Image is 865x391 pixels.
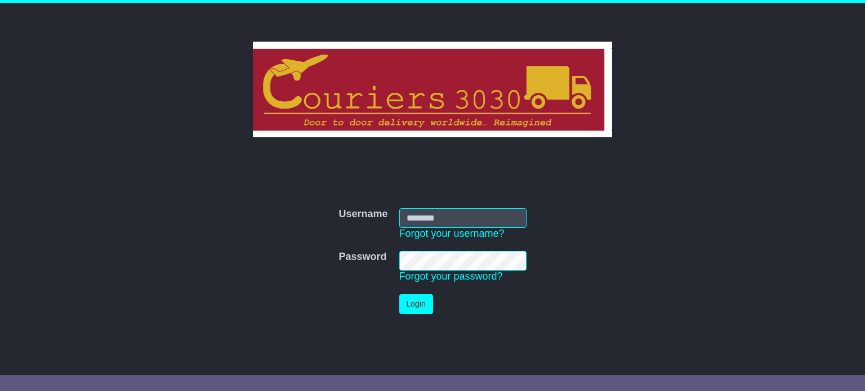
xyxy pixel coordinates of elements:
[253,42,613,137] img: Couriers 3030
[399,294,433,314] button: Login
[338,208,387,221] label: Username
[399,228,505,239] a: Forgot your username?
[399,271,503,282] a: Forgot your password?
[338,251,386,263] label: Password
